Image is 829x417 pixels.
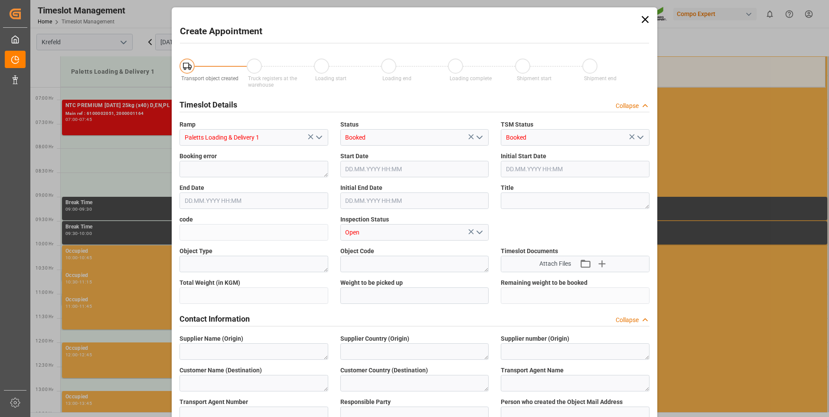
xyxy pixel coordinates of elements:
span: Title [501,183,514,192]
span: code [180,215,193,224]
span: Person who created the Object Mail Address [501,397,623,407]
span: Transport Agent Number [180,397,248,407]
input: DD.MM.YYYY HH:MM [501,161,649,177]
span: Attach Files [539,259,571,268]
button: open menu [633,131,646,144]
span: Remaining weight to be booked [501,278,587,287]
input: DD.MM.YYYY HH:MM [340,192,489,209]
span: Transport object created [181,75,238,81]
span: Inspection Status [340,215,389,224]
span: Customer Name (Destination) [180,366,262,375]
span: Responsible Party [340,397,391,407]
button: open menu [312,131,325,144]
h2: Create Appointment [180,25,262,39]
span: Object Type [180,247,212,256]
span: Truck registers at the warehouse [248,75,297,88]
h2: Timeslot Details [180,99,237,111]
button: open menu [473,131,486,144]
input: DD.MM.YYYY HH:MM [180,192,328,209]
span: Transport Agent Name [501,366,564,375]
span: Status [340,120,359,129]
span: Ramp [180,120,196,129]
span: Loading complete [450,75,492,81]
span: Shipment end [584,75,617,81]
span: Initial Start Date [501,152,546,161]
span: Total Weight (in KGM) [180,278,240,287]
span: End Date [180,183,204,192]
span: Object Code [340,247,374,256]
span: Loading start [315,75,346,81]
div: Collapse [616,101,639,111]
span: Customer Country (Destination) [340,366,428,375]
input: Type to search/select [340,129,489,146]
span: Initial End Date [340,183,382,192]
span: TSM Status [501,120,533,129]
input: DD.MM.YYYY HH:MM [340,161,489,177]
h2: Contact Information [180,313,250,325]
span: Weight to be picked up [340,278,403,287]
span: Booking error [180,152,217,161]
input: Type to search/select [180,129,328,146]
span: Supplier number (Origin) [501,334,569,343]
span: Shipment start [517,75,552,81]
span: Supplier Country (Origin) [340,334,409,343]
span: Start Date [340,152,369,161]
span: Supplier Name (Origin) [180,334,243,343]
span: Loading end [382,75,411,81]
div: Collapse [616,316,639,325]
span: Timeslot Documents [501,247,558,256]
button: open menu [473,226,486,239]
